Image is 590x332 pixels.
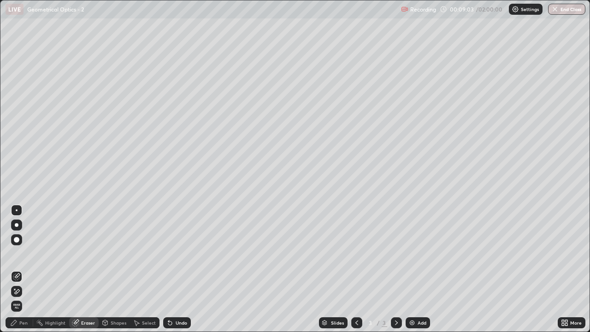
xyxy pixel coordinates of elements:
div: 3 [382,319,387,327]
img: class-settings-icons [512,6,519,13]
div: Pen [19,320,28,325]
span: Erase all [12,303,22,309]
img: add-slide-button [408,319,416,326]
div: Shapes [111,320,126,325]
div: Slides [331,320,344,325]
div: 3 [366,320,375,326]
div: Eraser [81,320,95,325]
div: More [570,320,582,325]
div: / [377,320,380,326]
p: Settings [521,7,539,12]
div: Add [418,320,426,325]
p: LIVE [8,6,21,13]
img: recording.375f2c34.svg [401,6,408,13]
p: Recording [410,6,436,13]
button: End Class [548,4,585,15]
div: Undo [176,320,187,325]
div: Select [142,320,156,325]
p: Geometrical Optics - 2 [27,6,84,13]
img: end-class-cross [551,6,559,13]
div: Highlight [45,320,65,325]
